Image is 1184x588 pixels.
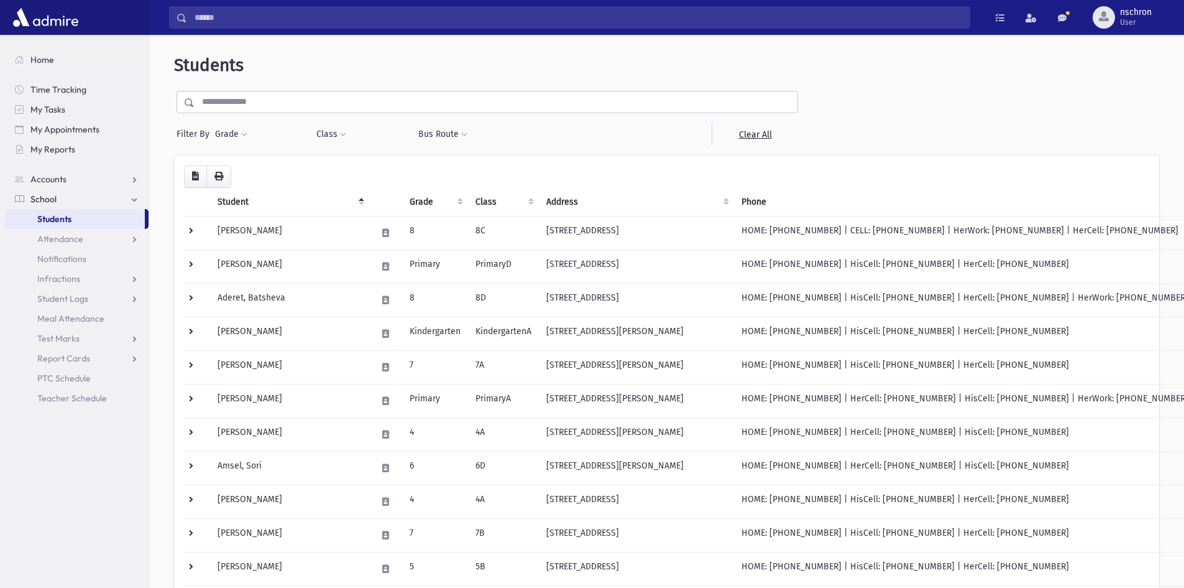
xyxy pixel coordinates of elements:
span: Home [30,54,54,65]
a: Students [5,209,145,229]
td: [STREET_ADDRESS][PERSON_NAME] [539,384,734,418]
td: [STREET_ADDRESS][PERSON_NAME] [539,451,734,485]
span: User [1120,17,1152,27]
td: [PERSON_NAME] [210,552,369,586]
span: Accounts [30,174,67,185]
a: My Reports [5,139,149,159]
a: PTC Schedule [5,368,149,388]
td: [PERSON_NAME] [210,384,369,418]
td: 4 [402,485,468,518]
td: 6 [402,451,468,485]
span: Meal Attendance [37,313,104,324]
span: My Appointments [30,124,99,135]
span: School [30,194,57,205]
span: Student Logs [37,293,88,304]
td: [STREET_ADDRESS][PERSON_NAME] [539,350,734,384]
td: Aderet, Batsheva [210,283,369,317]
td: [STREET_ADDRESS] [539,283,734,317]
th: Grade: activate to sort column ascending [402,188,468,217]
button: Grade [214,123,248,146]
a: Accounts [5,169,149,189]
th: Student: activate to sort column descending [210,188,369,217]
th: Class: activate to sort column ascending [468,188,539,217]
th: Address: activate to sort column ascending [539,188,734,217]
td: 8 [402,216,468,250]
td: [PERSON_NAME] [210,518,369,552]
td: [PERSON_NAME] [210,250,369,283]
td: PrimaryA [468,384,539,418]
td: 7B [468,518,539,552]
td: 4 [402,418,468,451]
td: [STREET_ADDRESS] [539,518,734,552]
span: My Tasks [30,104,65,115]
td: Amsel, Sori [210,451,369,485]
td: [PERSON_NAME] [210,216,369,250]
span: nschron [1120,7,1152,17]
button: Bus Route [418,123,468,146]
td: [PERSON_NAME] [210,418,369,451]
span: Teacher Schedule [37,393,107,404]
a: Test Marks [5,329,149,348]
td: PrimaryD [468,250,539,283]
a: Teacher Schedule [5,388,149,408]
span: Attendance [37,233,83,245]
span: Filter By [177,128,214,141]
td: [STREET_ADDRESS][PERSON_NAME] [539,317,734,350]
a: My Tasks [5,100,149,119]
span: PTC Schedule [37,373,91,384]
td: Primary [402,250,468,283]
a: Notifications [5,249,149,269]
td: [PERSON_NAME] [210,317,369,350]
td: [PERSON_NAME] [210,485,369,518]
span: My Reports [30,144,75,155]
td: [STREET_ADDRESS] [539,552,734,586]
td: 5 [402,552,468,586]
a: Meal Attendance [5,309,149,329]
a: School [5,189,149,209]
td: [STREET_ADDRESS] [539,216,734,250]
span: Time Tracking [30,84,86,95]
td: [STREET_ADDRESS] [539,250,734,283]
button: Print [206,166,231,188]
td: 7 [402,518,468,552]
span: Students [37,213,71,225]
a: Home [5,50,149,70]
input: Search [187,6,970,29]
td: 4A [468,485,539,518]
button: CSV [184,166,207,188]
td: Primary [402,384,468,418]
span: Notifications [37,253,86,264]
a: Student Logs [5,289,149,309]
a: Time Tracking [5,80,149,100]
td: [PERSON_NAME] [210,350,369,384]
a: My Appointments [5,119,149,139]
td: Kindergarten [402,317,468,350]
td: [STREET_ADDRESS] [539,485,734,518]
td: 7A [468,350,539,384]
td: 8D [468,283,539,317]
a: Attendance [5,229,149,249]
td: 7 [402,350,468,384]
a: Clear All [712,123,798,146]
td: 8C [468,216,539,250]
span: Infractions [37,273,80,284]
td: 6D [468,451,539,485]
span: Report Cards [37,353,90,364]
a: Infractions [5,269,149,289]
a: Report Cards [5,348,149,368]
span: Test Marks [37,333,80,344]
td: 5B [468,552,539,586]
td: KindergartenA [468,317,539,350]
td: 8 [402,283,468,317]
button: Class [316,123,347,146]
img: AdmirePro [10,5,81,30]
td: 4A [468,418,539,451]
span: Students [174,55,244,75]
td: [STREET_ADDRESS][PERSON_NAME] [539,418,734,451]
